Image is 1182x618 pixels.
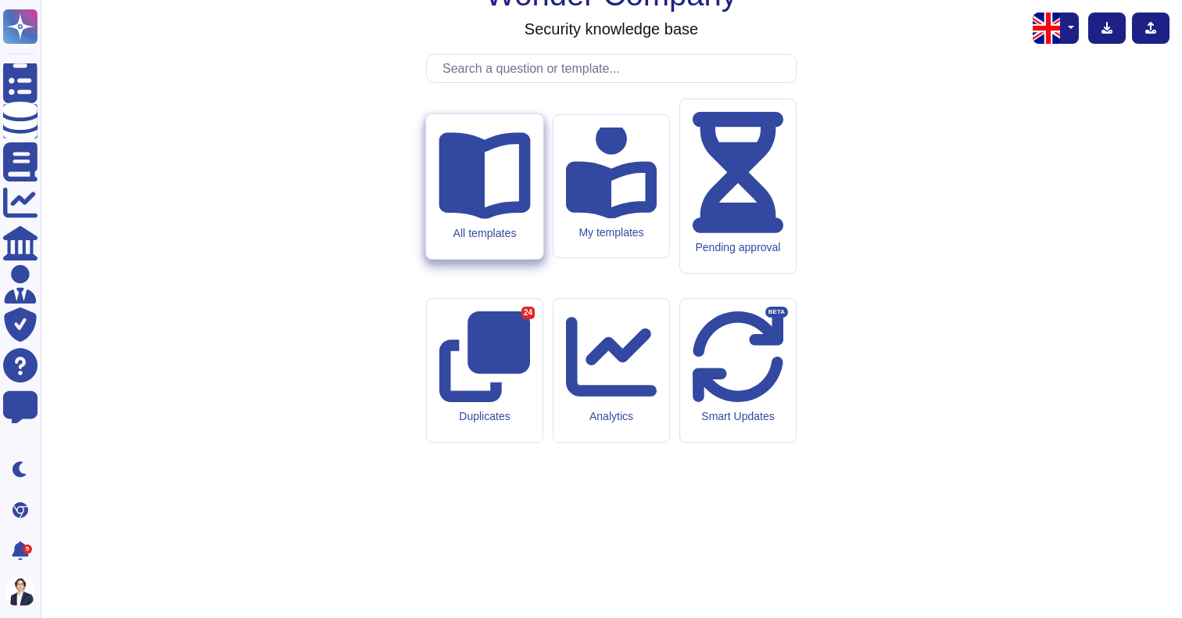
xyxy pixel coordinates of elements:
div: Duplicates [439,410,530,423]
img: user [6,577,34,605]
h3: Security knowledge base [525,20,698,38]
div: Pending approval [693,241,783,254]
div: 5 [23,544,32,554]
div: 24 [521,307,535,319]
div: All templates [439,226,530,239]
div: BETA [765,307,788,318]
div: Analytics [566,410,657,423]
input: Search a question or template... [435,55,796,82]
button: user [3,574,45,609]
div: My templates [566,226,657,239]
img: en [1033,13,1064,44]
div: Smart Updates [693,410,783,423]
